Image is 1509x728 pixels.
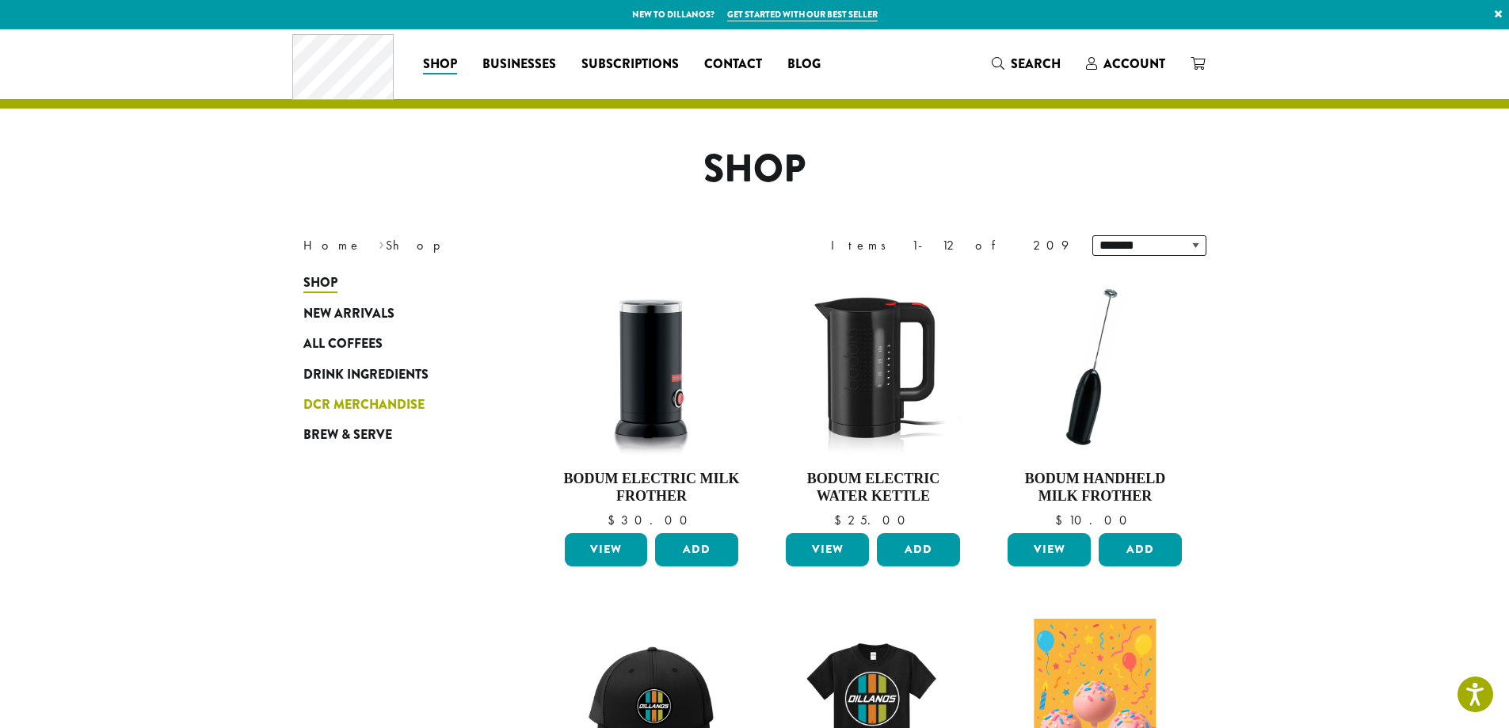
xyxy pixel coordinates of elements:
a: Search [979,51,1073,77]
bdi: 30.00 [608,512,695,528]
h4: Bodum Electric Milk Frother [561,471,743,505]
span: New Arrivals [303,304,394,324]
span: Search [1011,55,1061,73]
span: Businesses [482,55,556,74]
a: Drink Ingredients [303,359,493,389]
h4: Bodum Electric Water Kettle [782,471,964,505]
span: $ [834,512,848,528]
button: Add [877,533,960,566]
span: DCR Merchandise [303,395,425,415]
a: Home [303,237,362,253]
a: All Coffees [303,329,493,359]
div: Items 1-12 of 209 [831,236,1069,255]
span: Blog [787,55,821,74]
span: Subscriptions [581,55,679,74]
a: Bodum Electric Milk Frother $30.00 [561,276,743,527]
span: All Coffees [303,334,383,354]
bdi: 10.00 [1055,512,1134,528]
img: DP3927.01-002.png [1004,276,1186,458]
button: Add [655,533,738,566]
a: View [1008,533,1091,566]
a: View [565,533,648,566]
span: Brew & Serve [303,425,392,445]
a: New Arrivals [303,299,493,329]
a: DCR Merchandise [303,390,493,420]
span: › [379,231,384,255]
a: Brew & Serve [303,420,493,450]
h1: Shop [292,147,1218,192]
span: $ [1055,512,1069,528]
span: Account [1103,55,1165,73]
button: Add [1099,533,1182,566]
img: DP3954.01-002.png [560,276,742,458]
span: $ [608,512,621,528]
span: Drink Ingredients [303,365,429,385]
a: View [786,533,869,566]
a: Shop [410,51,470,77]
h4: Bodum Handheld Milk Frother [1004,471,1186,505]
a: Get started with our best seller [727,8,878,21]
a: Shop [303,268,493,298]
span: Contact [704,55,762,74]
span: Shop [423,55,457,74]
img: DP3955.01.png [782,276,964,458]
a: Bodum Electric Water Kettle $25.00 [782,276,964,527]
nav: Breadcrumb [303,236,731,255]
a: Bodum Handheld Milk Frother $10.00 [1004,276,1186,527]
bdi: 25.00 [834,512,913,528]
span: Shop [303,273,337,293]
